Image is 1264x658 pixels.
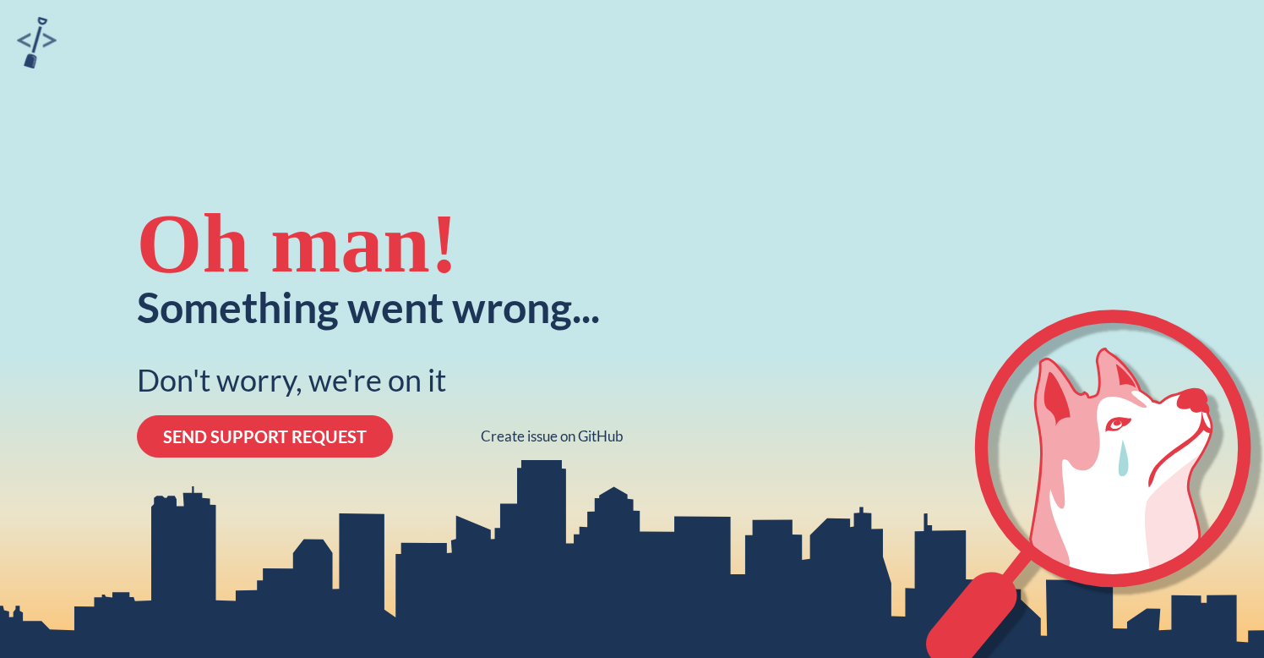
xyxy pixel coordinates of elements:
[137,201,459,286] div: Oh man!
[137,415,393,458] button: SEND SUPPORT REQUEST
[481,428,624,445] a: Create issue on GitHub
[137,362,446,398] div: Don't worry, we're on it
[926,310,1264,658] svg: crying-husky-2
[17,17,57,69] img: sandbox logo
[137,286,600,328] div: Something went wrong...
[17,17,57,74] a: sandbox logo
